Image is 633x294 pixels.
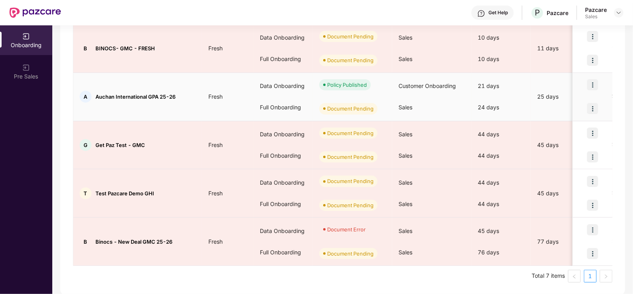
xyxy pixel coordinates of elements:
[471,172,531,193] div: 44 days
[327,129,374,137] div: Document Pending
[471,27,531,48] div: 10 days
[22,64,30,72] img: svg+xml;base64,PHN2ZyB3aWR0aD0iMjAiIGhlaWdodD0iMjAiIHZpZXdCb3g9IjAgMCAyMCAyMCIgZmlsbD0ibm9uZSIgeG...
[10,8,61,18] img: New Pazcare Logo
[254,220,313,242] div: Data Onboarding
[327,201,374,209] div: Document Pending
[584,270,596,282] a: 1
[398,179,412,186] span: Sales
[202,45,229,52] span: Fresh
[327,105,374,113] div: Document Pending
[254,27,313,48] div: Data Onboarding
[585,6,607,13] div: Pazcare
[95,190,154,197] span: Test Pazcare Demo GHI
[587,151,598,162] img: icon
[202,141,229,148] span: Fresh
[95,45,155,52] span: BINOCS- GMC - FRESH
[254,124,313,145] div: Data Onboarding
[202,238,229,245] span: Fresh
[327,153,374,161] div: Document Pending
[327,81,367,89] div: Policy Published
[95,94,175,100] span: Auchan International GPA 25-26
[398,200,412,207] span: Sales
[488,10,508,16] div: Get Help
[80,91,92,103] div: A
[471,48,531,70] div: 10 days
[327,177,374,185] div: Document Pending
[531,141,598,149] div: 45 days
[568,270,581,283] li: Previous Page
[80,42,92,54] div: B
[202,93,229,100] span: Fresh
[600,270,612,283] li: Next Page
[531,92,598,101] div: 25 days
[587,248,598,259] img: icon
[398,34,412,41] span: Sales
[587,200,598,211] img: icon
[254,145,313,166] div: Full Onboarding
[471,220,531,242] div: 45 days
[327,56,374,64] div: Document Pending
[95,239,172,245] span: Binocs - New Deal GMC 25-26
[531,44,598,53] div: 11 days
[471,145,531,166] div: 44 days
[80,236,92,248] div: B
[572,274,577,279] span: left
[471,124,531,145] div: 44 days
[471,242,531,263] div: 76 days
[532,270,565,283] li: Total 7 items
[398,249,412,256] span: Sales
[477,10,485,17] img: svg+xml;base64,PHN2ZyBpZD0iSGVscC0zMngzMiIgeG1sbnM9Imh0dHA6Ly93d3cudzMub3JnLzIwMDAvc3ZnIiB3aWR0aD...
[398,82,456,89] span: Customer Onboarding
[616,10,622,16] img: svg+xml;base64,PHN2ZyBpZD0iRHJvcGRvd24tMzJ4MzIiIHhtbG5zPSJodHRwOi8vd3d3LnczLm9yZy8yMDAwL3N2ZyIgd2...
[80,187,92,199] div: T
[585,13,607,20] div: Sales
[327,250,374,258] div: Document Pending
[80,139,92,151] div: G
[398,131,412,137] span: Sales
[531,237,598,246] div: 77 days
[254,75,313,97] div: Data Onboarding
[202,190,229,197] span: Fresh
[22,32,30,40] img: svg+xml;base64,PHN2ZyB3aWR0aD0iMjAiIGhlaWdodD0iMjAiIHZpZXdCb3g9IjAgMCAyMCAyMCIgZmlsbD0ibm9uZSIgeG...
[547,9,568,17] div: Pazcare
[254,97,313,118] div: Full Onboarding
[535,8,540,17] span: P
[587,55,598,66] img: icon
[398,227,412,234] span: Sales
[587,103,598,114] img: icon
[254,242,313,263] div: Full Onboarding
[398,152,412,159] span: Sales
[254,172,313,193] div: Data Onboarding
[587,31,598,42] img: icon
[471,193,531,215] div: 44 days
[531,189,598,198] div: 45 days
[568,270,581,283] button: left
[95,142,145,148] span: Get Paz Test - GMC
[471,75,531,97] div: 21 days
[398,104,412,111] span: Sales
[254,193,313,215] div: Full Onboarding
[600,270,612,283] button: right
[587,224,598,235] img: icon
[398,55,412,62] span: Sales
[604,274,608,279] span: right
[471,97,531,118] div: 24 days
[584,270,597,283] li: 1
[587,128,598,139] img: icon
[327,225,366,233] div: Document Error
[254,48,313,70] div: Full Onboarding
[587,79,598,90] img: icon
[327,32,374,40] div: Document Pending
[587,176,598,187] img: icon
